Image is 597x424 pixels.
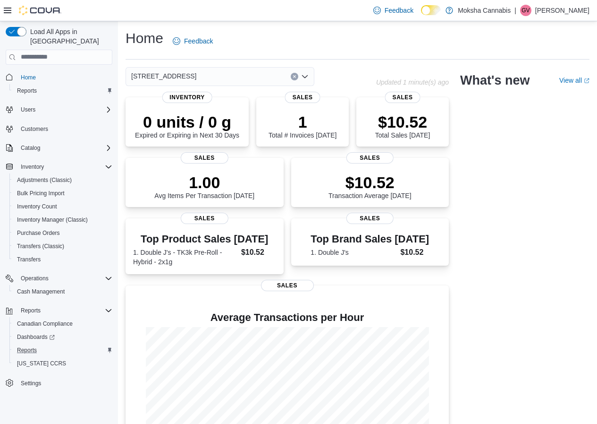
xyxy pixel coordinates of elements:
span: Dark Mode [421,15,421,16]
span: Settings [17,377,112,389]
a: Inventory Count [13,201,61,212]
button: Reports [9,344,116,357]
a: Transfers [13,254,44,265]
span: Canadian Compliance [13,318,112,329]
span: Settings [21,380,41,387]
button: Catalog [2,141,116,155]
span: Washington CCRS [13,358,112,369]
a: Adjustments (Classic) [13,174,76,186]
a: Canadian Compliance [13,318,76,329]
a: Bulk Pricing Import [13,188,68,199]
span: Customers [21,125,48,133]
span: Reports [21,307,41,314]
span: Transfers [17,256,41,263]
button: Cash Management [9,285,116,298]
span: Reports [17,305,112,316]
p: Updated 1 minute(s) ago [376,78,449,86]
span: Dashboards [17,333,55,341]
input: Dark Mode [421,5,441,15]
a: [US_STATE] CCRS [13,358,70,369]
a: Transfers (Classic) [13,241,68,252]
span: Sales [261,280,314,291]
button: Home [2,70,116,84]
p: 1.00 [154,173,254,192]
div: Gunjan Verma [520,5,531,16]
div: Total Sales [DATE] [375,112,430,139]
dd: $10.52 [241,247,276,258]
button: Adjustments (Classic) [9,173,116,187]
a: Inventory Manager (Classic) [13,214,92,225]
span: Inventory Manager (Classic) [13,214,112,225]
button: Purchase Orders [9,226,116,240]
svg: External link [584,78,589,84]
span: Sales [285,92,320,103]
button: Transfers (Classic) [9,240,116,253]
h3: Top Brand Sales [DATE] [311,234,429,245]
dt: 1. Double J's [311,248,396,257]
a: Settings [17,378,45,389]
p: $10.52 [375,112,430,131]
p: $10.52 [328,173,412,192]
span: Sales [181,152,228,164]
span: Reports [13,85,112,96]
span: Transfers (Classic) [17,242,64,250]
span: Sales [385,92,420,103]
span: Purchase Orders [13,227,112,239]
h1: Home [126,29,163,48]
span: Transfers [13,254,112,265]
span: Users [17,104,112,115]
button: Reports [9,84,116,97]
a: Cash Management [13,286,68,297]
p: 0 units / 0 g [135,112,239,131]
button: Open list of options [301,73,309,80]
span: Home [17,71,112,83]
a: Dashboards [9,330,116,344]
span: Reports [17,87,37,95]
button: Transfers [9,253,116,266]
nav: Complex example [6,67,112,415]
a: Purchase Orders [13,227,64,239]
span: Inventory [17,161,112,173]
a: Dashboards [13,331,59,343]
button: Inventory Count [9,200,116,213]
div: Total # Invoices [DATE] [269,112,336,139]
div: Avg Items Per Transaction [DATE] [154,173,254,199]
span: Load All Apps in [GEOGRAPHIC_DATA] [26,27,112,46]
button: Clear input [291,73,298,80]
p: [PERSON_NAME] [535,5,589,16]
button: Inventory [17,161,48,173]
span: Adjustments (Classic) [13,174,112,186]
span: Home [21,74,36,81]
button: Operations [17,273,52,284]
div: Expired or Expiring in Next 30 Days [135,112,239,139]
button: Canadian Compliance [9,317,116,330]
button: Users [2,103,116,116]
span: Dashboards [13,331,112,343]
span: Feedback [385,6,413,15]
span: Inventory [162,92,212,103]
span: Inventory Count [17,203,57,210]
a: Feedback [169,32,217,51]
span: Cash Management [13,286,112,297]
span: Bulk Pricing Import [13,188,112,199]
span: Canadian Compliance [17,320,73,328]
dt: 1. Double J's - TK3k Pre-Roll - Hybrid - 2x1g [133,248,237,267]
button: Customers [2,122,116,136]
button: Inventory [2,160,116,173]
dd: $10.52 [400,247,429,258]
a: View allExternal link [559,77,589,84]
p: | [514,5,516,16]
button: Users [17,104,39,115]
img: Cova [19,6,61,15]
span: Bulk Pricing Import [17,190,65,197]
span: [STREET_ADDRESS] [131,70,196,82]
a: Reports [13,85,41,96]
h4: Average Transactions per Hour [133,312,441,323]
p: Moksha Cannabis [458,5,511,16]
button: Bulk Pricing Import [9,187,116,200]
p: 1 [269,112,336,131]
div: Transaction Average [DATE] [328,173,412,199]
span: Operations [21,275,49,282]
span: Reports [17,346,37,354]
span: [US_STATE] CCRS [17,360,66,367]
